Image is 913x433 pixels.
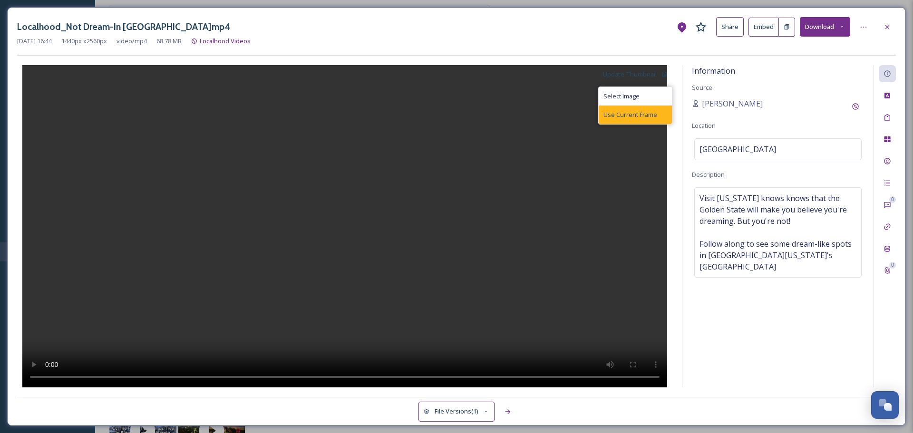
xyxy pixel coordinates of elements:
[692,66,735,76] span: Information
[603,92,640,101] span: Select Image
[156,37,182,46] span: 68.78 MB
[17,20,230,34] h3: Localhood_Not Dream-In [GEOGRAPHIC_DATA]mp4
[418,402,495,421] button: File Versions(1)
[748,18,779,37] button: Embed
[716,17,744,37] button: Share
[200,37,251,45] span: Localhood Videos
[692,170,725,179] span: Description
[871,391,899,419] button: Open Chat
[800,17,850,37] button: Download
[603,110,657,119] span: Use Current Frame
[702,98,763,109] span: [PERSON_NAME]
[889,262,896,269] div: 0
[117,37,147,46] span: video/mp4
[692,121,716,130] span: Location
[889,196,896,203] div: 0
[699,144,776,155] span: [GEOGRAPHIC_DATA]
[692,83,712,92] span: Source
[61,37,107,46] span: 1440 px x 2560 px
[17,37,52,46] span: [DATE] 16:44
[598,65,672,84] button: Update Thumbnail
[603,70,657,79] span: Update Thumbnail
[699,192,856,272] span: Visit [US_STATE] knows knows that the Golden State will make you believe you're dreaming. But you...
